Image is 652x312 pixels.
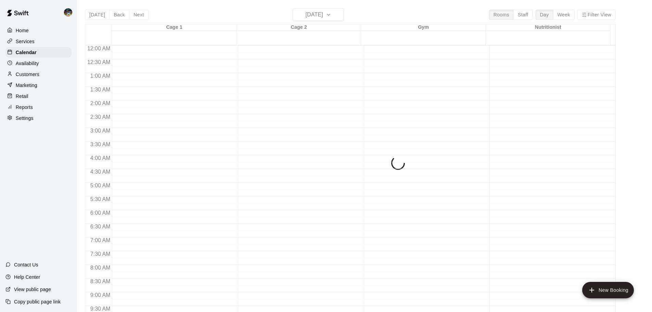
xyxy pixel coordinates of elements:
[89,87,112,92] span: 1:30 AM
[89,169,112,175] span: 4:30 AM
[89,224,112,229] span: 6:30 AM
[89,114,112,120] span: 2:30 AM
[16,71,39,78] p: Customers
[89,265,112,271] span: 8:00 AM
[86,59,112,65] span: 12:30 AM
[89,292,112,298] span: 9:00 AM
[89,183,112,188] span: 5:00 AM
[16,93,28,100] p: Retail
[14,286,51,293] p: View public page
[5,25,72,36] a: Home
[5,91,72,101] a: Retail
[89,128,112,134] span: 3:00 AM
[64,8,72,16] img: Nolan Gilbert
[5,113,72,123] a: Settings
[89,237,112,243] span: 7:00 AM
[5,58,72,68] a: Availability
[361,24,486,31] div: Gym
[486,24,610,31] div: Nutritionist
[236,24,361,31] div: Cage 2
[89,251,112,257] span: 7:30 AM
[14,298,61,305] p: Copy public page link
[112,24,236,31] div: Cage 1
[89,278,112,284] span: 8:30 AM
[89,141,112,147] span: 3:30 AM
[5,102,72,112] a: Reports
[5,80,72,90] a: Marketing
[89,100,112,106] span: 2:00 AM
[5,69,72,79] a: Customers
[89,196,112,202] span: 5:30 AM
[89,306,112,312] span: 9:30 AM
[16,82,37,89] p: Marketing
[16,49,37,56] p: Calendar
[14,274,40,280] p: Help Center
[16,38,35,45] p: Services
[14,261,38,268] p: Contact Us
[63,5,77,19] div: Nolan Gilbert
[89,210,112,216] span: 6:00 AM
[89,73,112,79] span: 1:00 AM
[16,60,39,67] p: Availability
[16,27,29,34] p: Home
[5,36,72,47] a: Services
[16,104,33,111] p: Reports
[5,47,72,58] a: Calendar
[16,115,34,122] p: Settings
[86,46,112,51] span: 12:00 AM
[582,282,634,298] button: add
[89,155,112,161] span: 4:00 AM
